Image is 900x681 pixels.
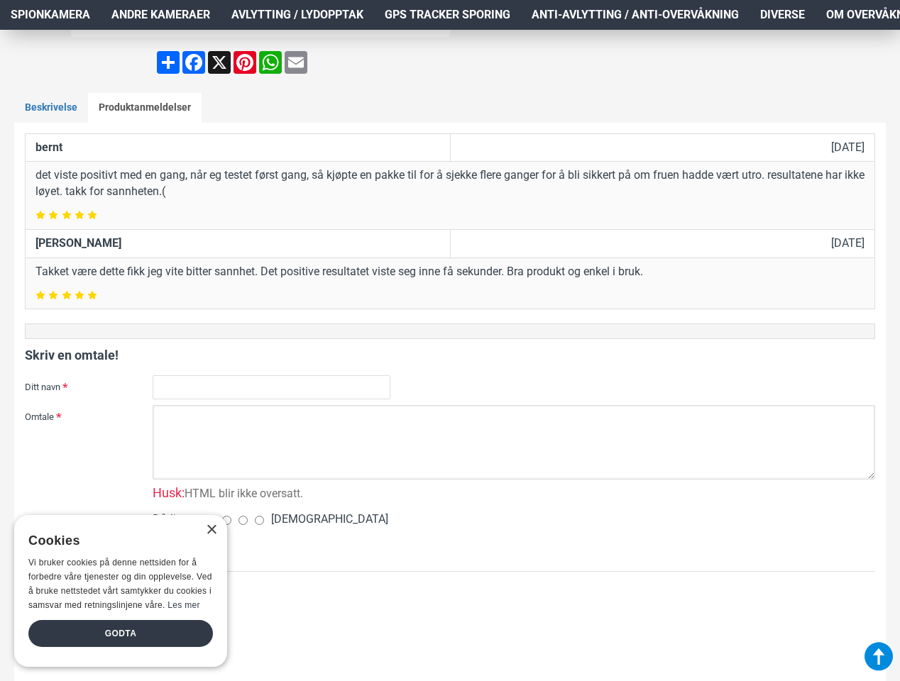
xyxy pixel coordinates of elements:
[181,51,207,74] a: Facebook
[35,236,121,250] strong: [PERSON_NAME]
[153,511,182,528] span: Dårlig
[231,6,363,23] span: Avlytting / Lydopptak
[207,51,232,74] a: X
[232,51,258,74] a: Pinterest
[532,6,739,23] span: Anti-avlytting / Anti-overvåkning
[155,51,181,74] a: Share
[385,6,510,23] span: GPS Tracker Sporing
[35,140,62,154] strong: bernt
[25,346,875,364] h4: Skriv en omtale!
[35,264,865,280] p: Takket være dette fikk jeg vite bitter sannhet. Det positive resultatet viste seg inne få sekunde...
[25,375,153,398] label: Ditt navn
[450,230,874,258] td: [DATE]
[450,134,874,162] td: [DATE]
[760,6,805,23] span: Diverse
[111,6,210,23] span: Andre kameraer
[283,51,309,74] a: Email
[28,526,204,556] div: Cookies
[153,485,185,500] span: Husk:
[35,167,865,200] p: det viste positivt med en gang, når eg testet først gang, så kjøpte en pakke til for å sjekke fle...
[28,558,212,609] span: Vi bruker cookies på denne nettsiden for å forbedre våre tjenester og din opplevelse. Ved å bruke...
[25,538,875,572] legend: Captcha
[28,620,213,647] div: Godta
[11,6,90,23] span: Spionkamera
[14,93,88,123] a: Beskrivelse
[25,508,153,531] label: Rating
[271,511,388,528] span: [DEMOGRAPHIC_DATA]
[88,93,202,123] a: Produktanmeldelser
[153,483,303,502] div: HTML blir ikke oversatt.
[168,600,199,610] a: Les mer, opens a new window
[206,525,216,536] div: Close
[258,51,283,74] a: WhatsApp
[25,405,153,428] label: Omtale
